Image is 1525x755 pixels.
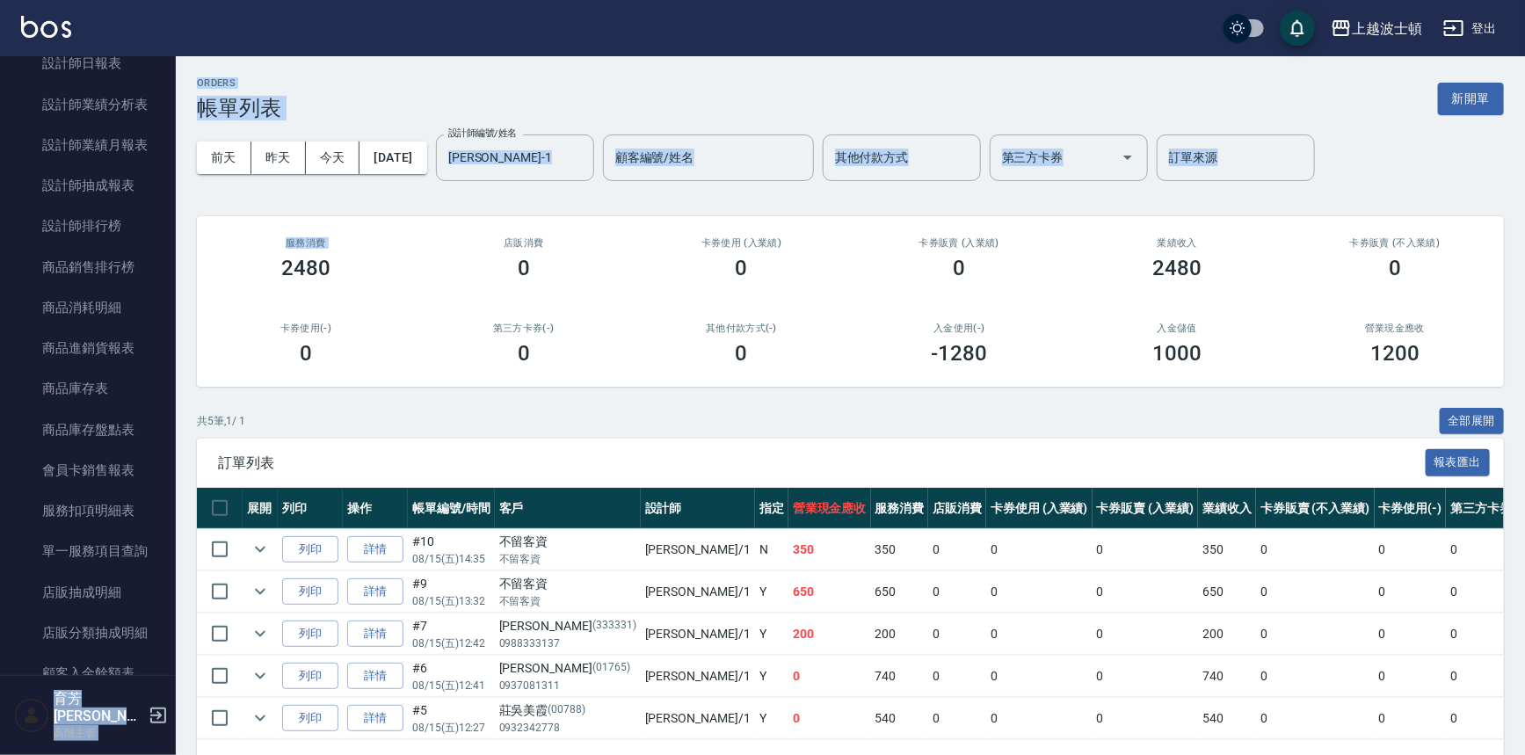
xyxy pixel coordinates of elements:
[1375,571,1447,613] td: 0
[986,656,1093,697] td: 0
[281,256,330,280] h3: 2480
[408,613,495,655] td: #7
[932,341,988,366] h3: -1280
[197,413,245,429] p: 共 5 筆, 1 / 1
[871,698,929,739] td: 540
[1375,656,1447,697] td: 0
[1375,698,1447,739] td: 0
[1198,488,1256,529] th: 業績收入
[282,536,338,563] button: 列印
[7,368,169,409] a: 商品庫存表
[788,698,871,739] td: 0
[788,488,871,529] th: 營業現金應收
[1152,256,1202,280] h3: 2480
[7,410,169,450] a: 商品庫存盤點表
[1256,613,1374,655] td: 0
[499,701,636,720] div: 莊吳美霞
[7,490,169,531] a: 服務扣項明細表
[1375,488,1447,529] th: 卡券使用(-)
[7,531,169,571] a: 單一服務項目查詢
[247,705,273,731] button: expand row
[7,572,169,613] a: 店販抽成明細
[871,529,929,570] td: 350
[1089,323,1265,334] h2: 入金儲值
[347,621,403,648] a: 詳情
[499,720,636,736] p: 0932342778
[247,536,273,563] button: expand row
[641,613,755,655] td: [PERSON_NAME] /1
[300,341,312,366] h3: 0
[953,256,965,280] h3: 0
[1198,613,1256,655] td: 200
[499,533,636,551] div: 不留客資
[1438,90,1504,106] a: 新開單
[928,698,986,739] td: 0
[282,705,338,732] button: 列印
[21,16,71,38] img: Logo
[347,578,403,606] a: 詳情
[592,617,636,635] p: (333331)
[871,571,929,613] td: 650
[1256,529,1374,570] td: 0
[499,635,636,651] p: 0988333137
[1093,698,1199,739] td: 0
[1114,143,1142,171] button: Open
[654,237,830,249] h2: 卡券使用 (入業績)
[518,341,530,366] h3: 0
[1093,571,1199,613] td: 0
[408,571,495,613] td: #9
[1198,529,1256,570] td: 350
[1093,529,1199,570] td: 0
[1256,571,1374,613] td: 0
[788,656,871,697] td: 0
[755,488,788,529] th: 指定
[343,488,408,529] th: 操作
[788,613,871,655] td: 200
[243,488,278,529] th: 展開
[641,571,755,613] td: [PERSON_NAME] /1
[928,656,986,697] td: 0
[7,206,169,246] a: 設計師排行榜
[1198,698,1256,739] td: 540
[359,142,426,174] button: [DATE]
[7,450,169,490] a: 會員卡銷售報表
[412,635,490,651] p: 08/15 (五) 12:42
[499,617,636,635] div: [PERSON_NAME]
[14,698,49,733] img: Person
[247,621,273,647] button: expand row
[347,663,403,690] a: 詳情
[1438,83,1504,115] button: 新開單
[986,613,1093,655] td: 0
[641,698,755,739] td: [PERSON_NAME] /1
[928,488,986,529] th: 店販消費
[282,578,338,606] button: 列印
[408,488,495,529] th: 帳單編號/時間
[7,328,169,368] a: 商品進銷貨報表
[412,720,490,736] p: 08/15 (五) 12:27
[218,323,394,334] h2: 卡券使用(-)
[436,323,612,334] h2: 第三方卡券(-)
[306,142,360,174] button: 今天
[1426,454,1491,470] a: 報表匯出
[1093,613,1199,655] td: 0
[755,529,788,570] td: N
[1389,256,1401,280] h3: 0
[408,698,495,739] td: #5
[1256,698,1374,739] td: 0
[1198,656,1256,697] td: 740
[1324,11,1429,47] button: 上越波士頓
[928,529,986,570] td: 0
[408,529,495,570] td: #10
[499,551,636,567] p: 不留客資
[1307,323,1483,334] h2: 營業現金應收
[218,237,394,249] h3: 服務消費
[986,698,1093,739] td: 0
[412,593,490,609] p: 08/15 (五) 13:32
[7,247,169,287] a: 商品銷售排行榜
[788,571,871,613] td: 650
[1370,341,1420,366] h3: 1200
[871,656,929,697] td: 740
[928,571,986,613] td: 0
[1375,613,1447,655] td: 0
[736,256,748,280] h3: 0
